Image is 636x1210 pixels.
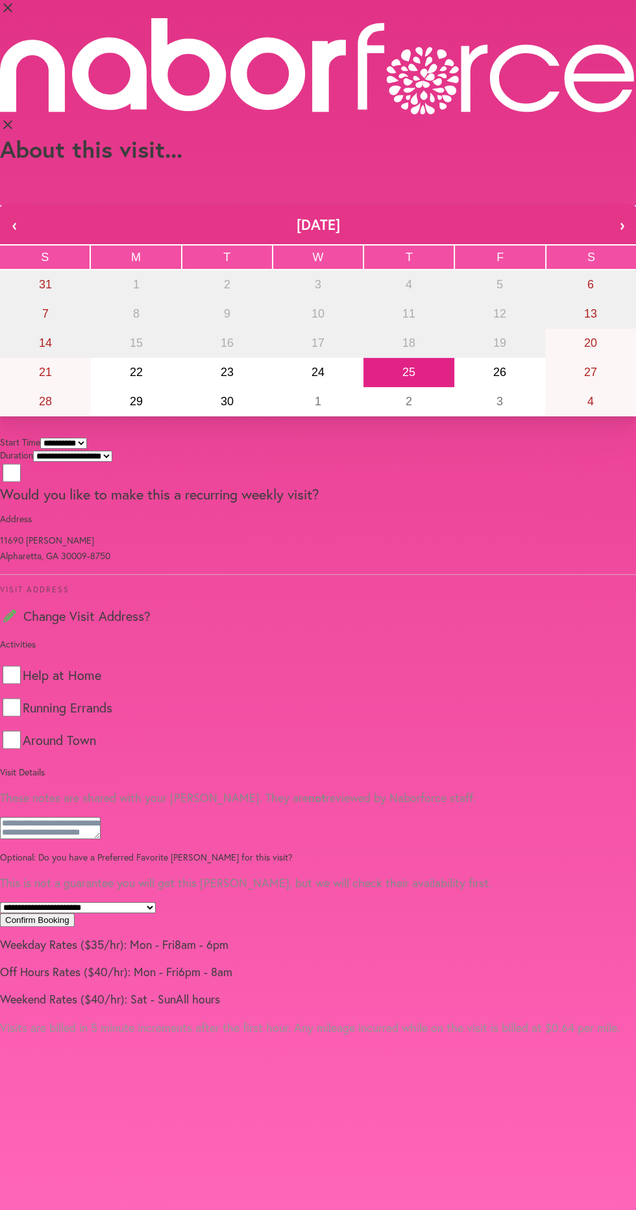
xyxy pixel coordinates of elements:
span: 8am - 6pm [175,937,228,952]
button: September 24, 2025 [273,358,363,387]
button: October 2, 2025 [363,387,454,416]
abbr: September 23, 2025 [221,366,234,379]
abbr: September 25, 2025 [402,366,415,379]
abbr: September 27, 2025 [584,366,597,379]
button: September 15, 2025 [91,329,182,358]
abbr: September 21, 2025 [39,366,52,379]
button: October 1, 2025 [273,387,363,416]
button: September 30, 2025 [182,387,273,416]
button: September 1, 2025 [91,270,182,299]
strong: not [308,790,326,805]
span: ($ 40 /hr): [84,964,130,979]
button: October 3, 2025 [454,387,545,416]
abbr: September 22, 2025 [130,366,143,379]
span: Mon - Fri [130,937,175,952]
abbr: Sunday [41,251,49,264]
abbr: Friday [496,251,504,264]
span: ($ 40 /hr): [80,991,127,1007]
abbr: September 3, 2025 [315,278,321,291]
span: ($ 35 /hr): [80,937,127,952]
span: All hours [176,991,220,1007]
abbr: September 8, 2025 [133,307,140,320]
button: September 6, 2025 [545,270,636,299]
abbr: September 14, 2025 [39,336,52,349]
abbr: September 24, 2025 [312,366,324,379]
button: September 3, 2025 [273,270,363,299]
span: Sat - Sun [130,991,176,1007]
abbr: September 30, 2025 [221,395,234,408]
abbr: September 19, 2025 [493,336,506,349]
abbr: September 2, 2025 [224,278,230,291]
label: Running Errands [23,701,112,714]
button: September 22, 2025 [91,358,182,387]
abbr: October 1, 2025 [315,395,321,408]
button: September 18, 2025 [363,329,454,358]
abbr: Thursday [406,251,413,264]
abbr: Wednesday [312,251,323,264]
button: September 17, 2025 [273,329,363,358]
abbr: September 28, 2025 [39,395,52,408]
abbr: September 9, 2025 [224,307,230,320]
button: [DATE] [29,205,607,244]
button: September 5, 2025 [454,270,545,299]
button: September 8, 2025 [91,299,182,329]
abbr: September 18, 2025 [402,336,415,349]
span: Mon - Fri [134,964,178,979]
abbr: September 1, 2025 [133,278,140,291]
button: September 20, 2025 [545,329,636,358]
abbr: September 16, 2025 [221,336,234,349]
button: September 16, 2025 [182,329,273,358]
button: October 4, 2025 [545,387,636,416]
abbr: October 3, 2025 [496,395,503,408]
button: September 26, 2025 [454,358,545,387]
abbr: September 15, 2025 [130,336,143,349]
abbr: Monday [131,251,141,264]
button: September 27, 2025 [545,358,636,387]
button: September 10, 2025 [273,299,363,329]
span: 6pm - 8am [178,964,232,979]
abbr: Tuesday [223,251,230,264]
label: Around Town [23,734,96,747]
button: September 4, 2025 [363,270,454,299]
abbr: October 2, 2025 [406,395,412,408]
abbr: October 4, 2025 [587,395,594,408]
button: › [607,205,636,244]
button: September 25, 2025 [363,358,454,387]
abbr: Saturday [587,251,595,264]
abbr: September 17, 2025 [312,336,324,349]
abbr: September 13, 2025 [584,307,597,320]
abbr: September 29, 2025 [130,395,143,408]
abbr: September 4, 2025 [406,278,412,291]
button: September 12, 2025 [454,299,545,329]
abbr: September 6, 2025 [587,278,594,291]
button: September 19, 2025 [454,329,545,358]
button: September 11, 2025 [363,299,454,329]
abbr: September 10, 2025 [312,307,324,320]
abbr: September 11, 2025 [402,307,415,320]
button: September 23, 2025 [182,358,273,387]
abbr: September 20, 2025 [584,336,597,349]
abbr: August 31, 2025 [39,278,52,291]
abbr: September 7, 2025 [42,307,49,320]
label: Help at Home [23,669,101,682]
abbr: September 12, 2025 [493,307,506,320]
button: September 13, 2025 [545,299,636,329]
button: September 29, 2025 [91,387,182,416]
abbr: September 5, 2025 [496,278,503,291]
button: September 2, 2025 [182,270,273,299]
button: September 9, 2025 [182,299,273,329]
abbr: September 26, 2025 [493,366,506,379]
